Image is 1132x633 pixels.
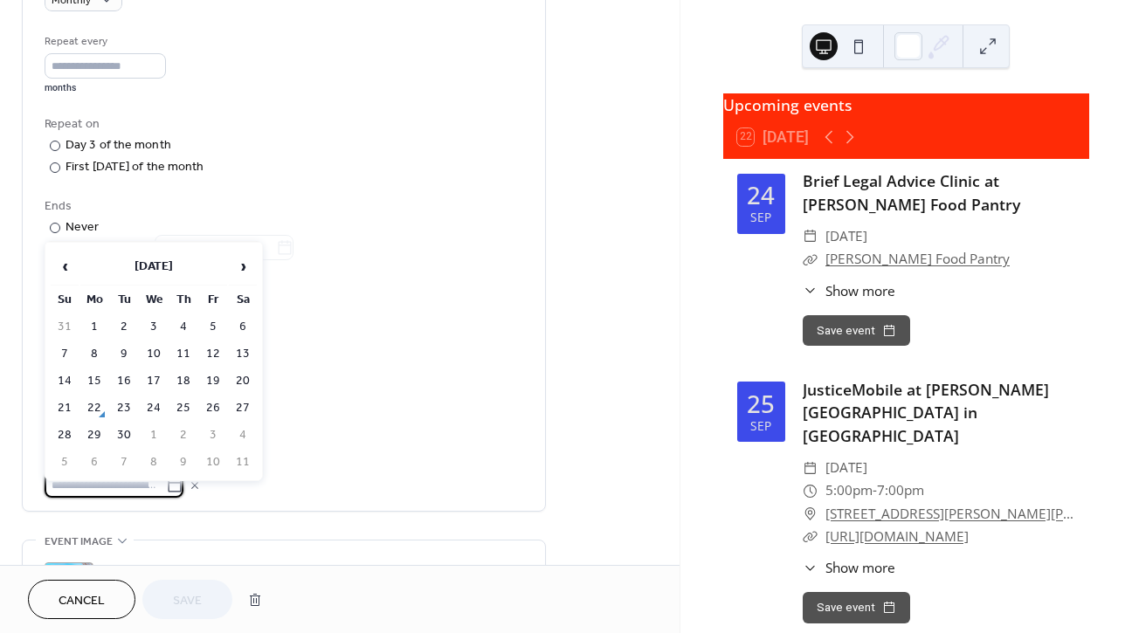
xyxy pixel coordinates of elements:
button: Cancel [28,580,135,619]
td: 12 [199,341,227,367]
button: Save event [803,592,910,623]
td: 8 [140,450,168,475]
td: 25 [169,396,197,421]
span: - [873,479,877,502]
td: 23 [110,396,138,421]
th: Mo [80,287,108,313]
span: 7:00pm [877,479,924,502]
td: 22 [80,396,108,421]
span: Show more [825,281,895,301]
div: ; [45,562,93,611]
div: ​ [803,248,818,271]
th: Tu [110,287,138,313]
div: 24 [747,183,775,208]
a: JusticeMobile at [PERSON_NAME][GEOGRAPHIC_DATA] in [GEOGRAPHIC_DATA] [803,379,1049,446]
button: ​Show more [803,281,895,301]
div: ​ [803,457,818,479]
th: [DATE] [80,248,227,286]
td: 5 [199,314,227,340]
button: Save event [803,315,910,347]
td: 4 [169,314,197,340]
td: 26 [199,396,227,421]
td: 11 [169,341,197,367]
span: [DATE] [73,435,523,453]
td: 6 [80,450,108,475]
td: 8 [80,341,108,367]
div: ​ [803,479,818,502]
span: [DATE] [73,410,523,429]
th: We [140,287,168,313]
div: Upcoming events [723,93,1089,116]
div: ​ [803,503,818,526]
th: Fr [199,287,227,313]
span: Excluded dates [45,283,523,301]
span: Cancel [59,592,105,610]
div: 25 [747,392,775,416]
div: First [DATE] of the month [66,158,204,176]
div: Repeat every [45,32,162,51]
td: 17 [140,368,168,394]
td: 29 [80,423,108,448]
td: 3 [199,423,227,448]
div: Sep [750,211,771,224]
td: 30 [110,423,138,448]
td: 21 [51,396,79,421]
td: 4 [229,423,257,448]
td: 3 [140,314,168,340]
span: [DATE] [825,457,867,479]
span: Show more [825,558,895,578]
span: [DATE] [825,225,867,248]
span: [DATE] [73,337,523,355]
span: 5:00pm [825,479,873,502]
td: 24 [140,396,168,421]
div: ​ [803,558,818,578]
td: 2 [169,423,197,448]
div: Sep [750,420,771,432]
a: [STREET_ADDRESS][PERSON_NAME][PERSON_NAME] [825,503,1075,526]
button: ​Show more [803,558,895,578]
a: Brief Legal Advice Clinic at [PERSON_NAME] Food Pantry [803,170,1020,214]
td: 27 [229,396,257,421]
th: Th [169,287,197,313]
span: [DATE] [73,386,523,404]
div: ​ [803,225,818,248]
td: 11 [229,450,257,475]
div: Ends [45,197,520,216]
td: 7 [110,450,138,475]
span: ‹ [52,249,78,284]
td: 19 [199,368,227,394]
span: › [230,249,256,284]
span: [DATE] [73,313,523,331]
span: [DATE] [73,361,523,380]
td: 18 [169,368,197,394]
td: 9 [110,341,138,367]
td: 31 [51,314,79,340]
div: months [45,82,166,94]
div: Never [66,218,100,237]
td: 10 [199,450,227,475]
td: 1 [80,314,108,340]
a: [PERSON_NAME] Food Pantry [825,250,1010,268]
td: 5 [51,450,79,475]
td: 20 [229,368,257,394]
td: 1 [140,423,168,448]
td: 2 [110,314,138,340]
td: 28 [51,423,79,448]
td: 10 [140,341,168,367]
td: 7 [51,341,79,367]
td: 16 [110,368,138,394]
td: 15 [80,368,108,394]
th: Sa [229,287,257,313]
div: ​ [803,526,818,548]
div: Repeat on [45,115,520,134]
th: Su [51,287,79,313]
div: ​ [803,281,818,301]
td: 13 [229,341,257,367]
td: 6 [229,314,257,340]
td: 14 [51,368,79,394]
a: [URL][DOMAIN_NAME] [825,527,969,546]
span: Event image [45,533,113,551]
div: Day 3 of the month [66,136,171,155]
td: 9 [169,450,197,475]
